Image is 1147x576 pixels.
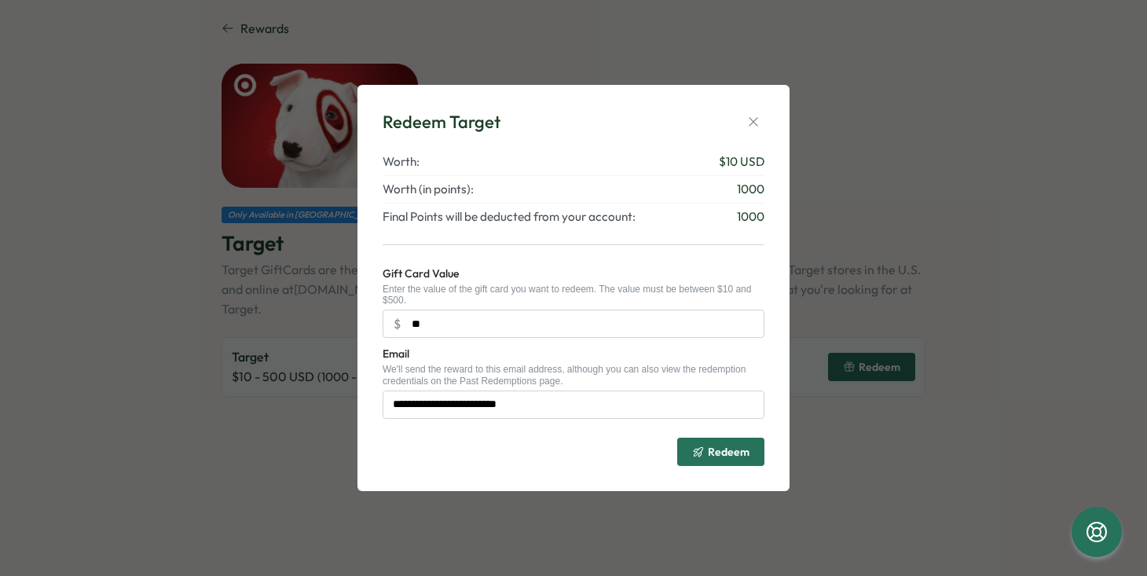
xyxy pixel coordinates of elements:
[383,266,459,283] label: Gift Card Value
[719,153,764,171] span: $ 10 USD
[708,446,749,457] span: Redeem
[383,346,409,363] label: Email
[383,153,420,171] span: Worth:
[677,438,764,466] button: Redeem
[383,284,764,306] div: Enter the value of the gift card you want to redeem. The value must be between $10 and $500.
[383,181,474,198] span: Worth (in points):
[383,364,764,387] div: We'll send the reward to this email address, although you can also view the redemption credential...
[737,208,764,226] span: 1000
[383,110,500,134] div: Redeem Target
[737,181,764,198] span: 1000
[383,208,636,226] span: Final Points will be deducted from your account:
